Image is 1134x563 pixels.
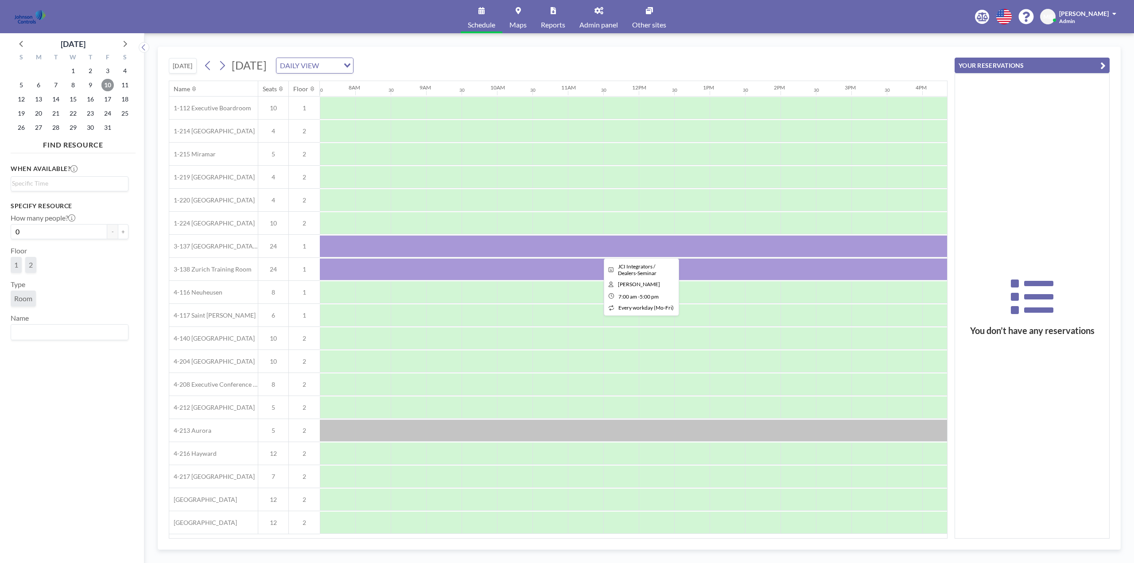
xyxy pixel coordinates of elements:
[169,104,251,112] span: 1-112 Executive Boardroom
[490,84,505,91] div: 10AM
[289,265,320,273] span: 1
[703,84,714,91] div: 1PM
[50,93,62,105] span: Tuesday, October 14, 2025
[32,121,45,134] span: Monday, October 27, 2025
[14,8,46,26] img: organization-logo
[845,84,856,91] div: 3PM
[289,496,320,504] span: 2
[258,496,288,504] span: 12
[14,294,32,303] span: Room
[30,52,47,64] div: M
[169,196,255,204] span: 1-220 [GEOGRAPHIC_DATA]
[289,381,320,388] span: 2
[618,293,637,300] span: 7:00 AM
[67,107,79,120] span: Wednesday, October 22, 2025
[32,79,45,91] span: Monday, October 6, 2025
[47,52,65,64] div: T
[101,93,114,105] span: Friday, October 17, 2025
[468,21,495,28] span: Schedule
[322,60,338,71] input: Search for option
[32,107,45,120] span: Monday, October 20, 2025
[530,87,536,93] div: 30
[169,219,255,227] span: 1-224 [GEOGRAPHIC_DATA]
[119,79,131,91] span: Saturday, October 11, 2025
[169,127,255,135] span: 1-214 [GEOGRAPHIC_DATA]
[293,85,308,93] div: Floor
[15,93,27,105] span: Sunday, October 12, 2025
[774,84,785,91] div: 2PM
[119,65,131,77] span: Saturday, October 4, 2025
[169,150,216,158] span: 1-215 Miramar
[11,177,128,190] div: Search for option
[1043,13,1053,21] span: MB
[169,58,197,74] button: [DATE]
[276,58,353,73] div: Search for option
[258,219,288,227] span: 10
[289,427,320,435] span: 2
[50,79,62,91] span: Tuesday, October 7, 2025
[419,84,431,91] div: 9AM
[84,79,97,91] span: Thursday, October 9, 2025
[638,293,640,300] span: -
[955,58,1110,73] button: YOUR RESERVATIONS
[11,325,128,340] div: Search for option
[169,173,255,181] span: 1-219 [GEOGRAPHIC_DATA]
[289,127,320,135] span: 2
[318,87,323,93] div: 30
[509,21,527,28] span: Maps
[258,104,288,112] span: 10
[67,79,79,91] span: Wednesday, October 8, 2025
[11,280,25,289] label: Type
[169,242,258,250] span: 3-137 [GEOGRAPHIC_DATA] Training Room
[258,196,288,204] span: 4
[289,473,320,481] span: 2
[169,496,237,504] span: [GEOGRAPHIC_DATA]
[632,84,646,91] div: 12PM
[101,107,114,120] span: Friday, October 24, 2025
[289,219,320,227] span: 2
[99,52,116,64] div: F
[65,52,82,64] div: W
[278,60,321,71] span: DAILY VIEW
[169,427,211,435] span: 4-213 Aurora
[169,381,258,388] span: 4-208 Executive Conference Room
[15,121,27,134] span: Sunday, October 26, 2025
[118,224,128,239] button: +
[618,263,656,276] span: JCI Integrators / Dealers-Seminar
[232,58,267,72] span: [DATE]
[289,104,320,112] span: 1
[67,93,79,105] span: Wednesday, October 15, 2025
[119,107,131,120] span: Saturday, October 25, 2025
[84,107,97,120] span: Thursday, October 23, 2025
[258,334,288,342] span: 10
[632,21,666,28] span: Other sites
[561,84,576,91] div: 11AM
[289,450,320,458] span: 2
[14,260,18,269] span: 1
[169,519,237,527] span: [GEOGRAPHIC_DATA]
[169,311,256,319] span: 4-117 Saint [PERSON_NAME]
[263,85,277,93] div: Seats
[169,404,255,412] span: 4-212 [GEOGRAPHIC_DATA]
[32,93,45,105] span: Monday, October 13, 2025
[618,304,674,311] span: every workday (Mo-Fri)
[601,87,606,93] div: 30
[169,265,252,273] span: 3-138 Zurich Training Room
[1059,18,1075,24] span: Admin
[258,357,288,365] span: 10
[50,107,62,120] span: Tuesday, October 21, 2025
[67,65,79,77] span: Wednesday, October 1, 2025
[84,121,97,134] span: Thursday, October 30, 2025
[11,314,29,322] label: Name
[50,121,62,134] span: Tuesday, October 28, 2025
[11,246,27,255] label: Floor
[618,281,660,287] span: Mark Barton
[289,242,320,250] span: 1
[258,404,288,412] span: 5
[12,326,123,338] input: Search for option
[174,85,190,93] div: Name
[885,87,890,93] div: 30
[289,404,320,412] span: 2
[388,87,394,93] div: 30
[107,224,118,239] button: -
